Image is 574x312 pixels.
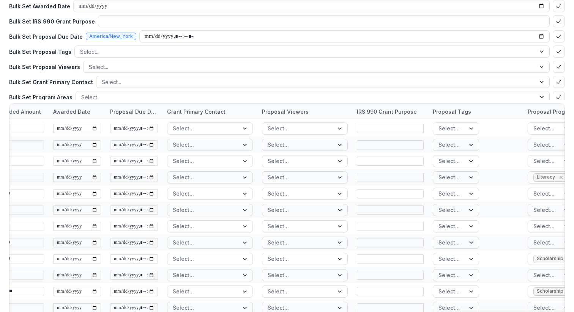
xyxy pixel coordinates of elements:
[49,103,106,120] div: Awarded Date
[557,174,565,181] div: Remove Literacy
[428,103,523,120] div: Proposal Tags
[257,103,352,120] div: Proposal Viewers
[106,103,162,120] div: Proposal Due Date
[9,17,95,25] p: Bulk Set IRS 990 Grant Purpose
[162,108,230,116] div: Grant Primary Contact
[553,76,565,88] button: bulk-confirm-option
[553,30,565,42] button: bulk-confirm-option
[352,103,428,120] div: IRS 990 Grant Purpose
[9,63,80,71] p: Bulk Set Proposal Viewers
[537,174,555,180] span: Literacy
[553,15,565,27] button: bulk-confirm-option
[49,108,95,116] div: Awarded Date
[553,45,565,58] button: bulk-confirm-option
[9,33,83,41] p: Bulk Set Proposal Due Date
[428,108,476,116] div: Proposal Tags
[9,2,70,10] p: Bulk Set Awarded Date
[162,103,257,120] div: Grant Primary Contact
[537,288,563,294] span: Scholarship
[553,61,565,73] button: bulk-confirm-option
[89,34,133,39] span: America/New_York
[537,256,563,261] span: Scholarship
[9,48,71,56] p: Bulk Set Proposal Tags
[9,78,93,86] p: Bulk Set Grant Primary Contact
[257,108,313,116] div: Proposal Viewers
[9,93,73,101] p: Bulk Set Program Areas
[553,91,565,103] button: bulk-confirm-option
[352,108,421,116] div: IRS 990 Grant Purpose
[106,108,162,116] div: Proposal Due Date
